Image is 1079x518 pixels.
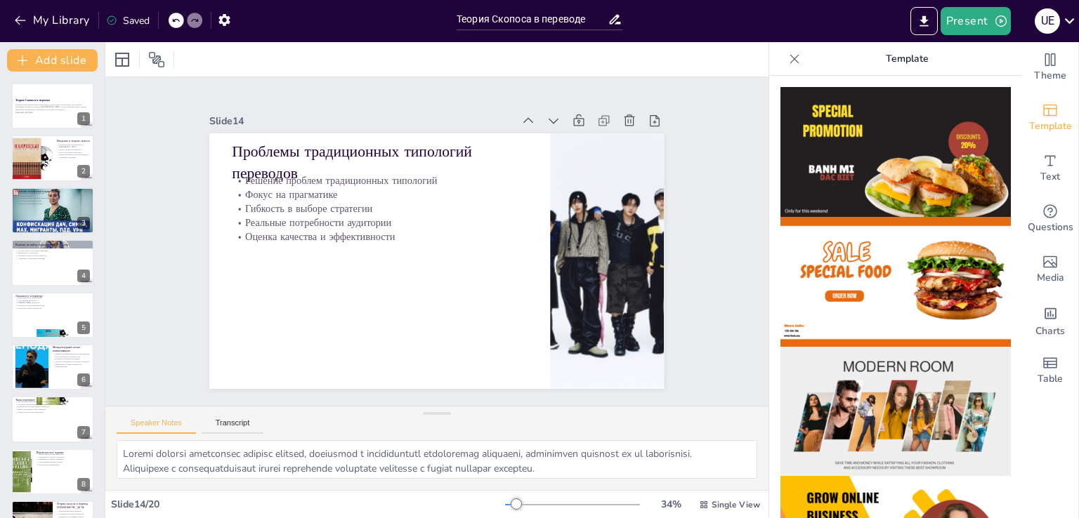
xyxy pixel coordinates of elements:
[1029,119,1072,134] span: Template
[36,463,90,466] p: Тщательное планирование
[53,361,90,364] p: Глубокое понимание культурных нюансов
[1022,42,1078,93] div: Change the overall theme
[910,7,938,35] button: Export to PowerPoint
[1035,8,1060,34] div: U E
[53,363,90,368] p: Эффективное коммуникационное взаимодействие
[1022,194,1078,244] div: Get real-time input from your audience
[77,321,90,334] div: 5
[15,247,90,250] p: Зависимость от интенции перевода
[15,299,90,302] p: Учет намерений авторов
[15,192,90,194] p: Культурное окружение читателей
[53,345,90,353] p: Межкультурный аспект коммуникации
[11,449,94,495] div: 8
[77,426,90,439] div: 7
[1022,143,1078,194] div: Add text boxes
[53,358,90,361] p: Влияние культурных различий
[256,50,548,156] div: Slide 14
[106,14,150,27] div: Saved
[941,7,1011,35] button: Present
[11,187,94,234] div: 3
[1034,68,1066,84] span: Theme
[1037,270,1064,286] span: Media
[148,51,165,68] span: Position
[780,347,1011,477] img: thumb-3.png
[15,98,50,102] strong: Теория Скопоса в переводе
[11,83,94,129] div: 1
[15,411,90,413] p: Задачи разных типов переводов
[11,9,96,32] button: My Library
[1022,295,1078,345] div: Add charts and graphs
[77,373,90,386] div: 6
[15,406,90,409] p: Подтипы инструментальных переводов
[7,49,98,72] button: Add slide
[15,307,90,310] p: Этический аспект лояльности
[15,255,90,258] p: Этический аспект выбора стратегии
[15,398,90,402] p: Типы переводов
[57,143,90,148] p: Теория скопоса развивалась в [GEOGRAPHIC_DATA]
[15,257,90,260] p: Адаптация к культурным реалиям
[57,156,90,159] p: Ожидания аудитории
[15,199,90,202] p: Анализ переводческой задачи
[457,9,608,29] input: Insert title
[57,513,90,516] p: Различные функции переводов
[11,292,94,338] div: 5
[77,217,90,230] div: 3
[117,418,196,434] button: Speaker Notes
[57,502,90,510] p: Теория скопоса и перевод [DEMOGRAPHIC_DATA]
[261,83,555,214] p: Проблемы традиционных типологий переводов
[57,153,90,156] p: Индивидуальный подход к переводу
[15,194,90,197] p: Функция перевода
[53,352,90,355] p: Перевод как межкультурная коммуникация
[77,112,90,125] div: 1
[15,202,90,205] p: Межкультурная коммуникация
[1035,7,1060,35] button: U E
[1028,220,1073,235] span: Questions
[36,450,90,454] p: Переводческое задание
[57,148,90,151] p: Скопос определяет перевод
[1022,93,1078,143] div: Add ready made slides
[15,252,90,255] p: Вариативность стратегий
[15,409,90,411] p: Выбор подходящего типа перевода
[57,138,90,142] p: Введение в теорию скопоса
[780,87,1011,217] img: thumb-1.png
[36,460,90,463] p: Четкая формулировка задания
[11,344,94,390] div: 6
[15,111,90,114] p: Generated with [URL]
[111,48,133,71] div: Layout
[36,456,90,458] p: Определение целевой аудитории
[36,453,90,456] p: Анализ текста перед переводом
[15,403,90,406] p: Подтипы документальных переводов
[1035,324,1065,339] span: Charts
[77,270,90,282] div: 4
[15,103,90,111] p: В данной презентации будет рассмотрена теория скопоса в переводе, ее основные положения, влияние ...
[806,42,1008,76] p: Template
[202,418,264,434] button: Transcript
[780,217,1011,347] img: thumb-2.png
[1038,371,1063,387] span: Table
[11,396,94,442] div: 7
[246,154,531,258] p: Реальные потребности аудитории
[255,127,540,232] p: Фокус на прагматике
[15,249,90,252] p: Соответствие культурным ожиданиям
[15,304,90,307] p: Контекст использования перевода
[57,515,90,518] p: Влияние на восприятие текста
[15,296,90,299] p: Ответственность переводчика
[242,167,527,272] p: Оценка качества и эффективности
[111,498,505,511] div: Slide 14 / 20
[1022,244,1078,295] div: Add images, graphics, shapes or video
[712,499,760,510] span: Single View
[259,114,544,218] p: Решение проблем традиционных типологий
[57,510,90,513] p: Определение цели перевода
[15,243,90,247] p: Влияние на выбор переводческой стратегии
[53,355,90,358] p: Учет культурных особенностей
[117,440,757,479] textarea: Loremi dolorsi ametconsec adipisc elitsed, doeiusmod t incididuntutl etdoloremag aliquaeni, admin...
[654,498,688,511] div: 34 %
[15,293,90,298] p: Лояльность в переводе
[15,401,90,404] p: Документальные и инструментальные переводы
[250,140,535,245] p: Гибкость в выборе стратегии
[11,135,94,181] div: 2
[1040,169,1060,185] span: Text
[57,151,90,154] p: Учет культурных контекстов
[15,190,90,194] p: Основные положения теории скопоса
[77,165,90,178] div: 2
